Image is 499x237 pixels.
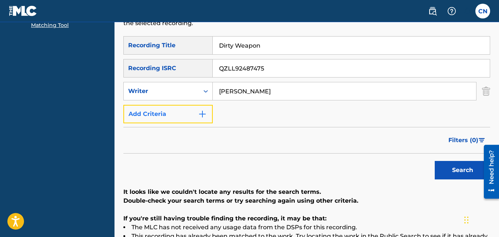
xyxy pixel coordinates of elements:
div: Drag [464,209,469,231]
div: Notifications [464,7,471,15]
img: 9d2ae6d4665cec9f34b9.svg [198,110,207,118]
iframe: Chat Widget [462,202,499,237]
form: Search Form [123,36,490,183]
button: Filters (0) [444,131,490,150]
li: The MLC has not received any usage data from the DSPs for this recording. [123,223,490,232]
span: Filters ( 0 ) [448,136,478,145]
p: Double-check your search terms or try searching again using other criteria. [123,196,490,205]
p: If you're still having trouble finding the recording, it may be that: [123,214,490,223]
button: Search [435,161,490,179]
img: help [447,7,456,16]
div: User Menu [475,4,490,18]
a: Matching Tool [31,21,106,29]
iframe: Resource Center [478,142,499,201]
img: Delete Criterion [482,82,490,100]
img: filter [479,138,485,142]
div: Help [444,4,459,18]
img: search [428,7,437,16]
p: It looks like we couldn't locate any results for the search terms. [123,188,490,196]
div: Writer [128,87,195,96]
a: Public Search [425,4,440,18]
img: MLC Logo [9,6,37,16]
button: Add Criteria [123,105,213,123]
